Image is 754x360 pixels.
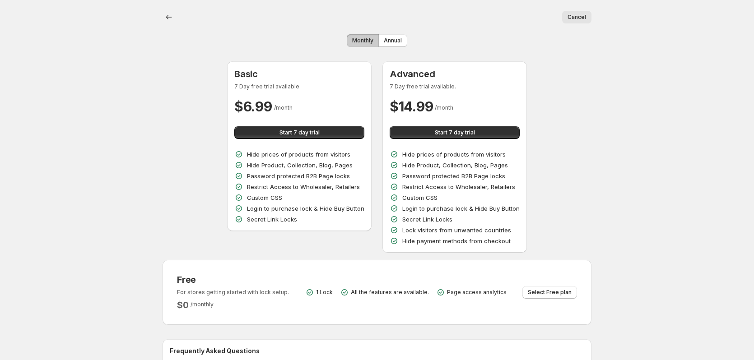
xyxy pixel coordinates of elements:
p: All the features are available. [351,289,429,296]
span: Select Free plan [528,289,572,296]
p: Hide payment methods from checkout [402,236,511,245]
button: Cancel [562,11,591,23]
h2: $ 6.99 [234,97,272,115]
span: Cancel [568,14,586,21]
button: Start 7 day trial [390,126,520,139]
button: Start 7 day trial [234,126,364,139]
p: Custom CSS [402,193,438,202]
p: Restrict Access to Wholesaler, Retailers [247,182,360,191]
span: Monthly [352,37,373,44]
p: 1 Lock [316,289,333,296]
h2: Frequently Asked Questions [170,346,584,355]
p: 7 Day free trial available. [234,83,364,90]
button: Annual [378,34,407,47]
h2: $ 14.99 [390,97,433,115]
span: / month [274,104,293,111]
button: back [163,11,175,23]
h3: Free [177,274,289,285]
span: / monthly [191,301,214,308]
span: Start 7 day trial [279,129,320,136]
p: Hide Product, Collection, Blog, Pages [247,161,353,170]
p: Page access analytics [447,289,507,296]
p: Hide prices of products from visitors [402,150,506,159]
p: Login to purchase lock & Hide Buy Button [247,204,364,213]
p: Login to purchase lock & Hide Buy Button [402,204,520,213]
p: Secret Link Locks [402,215,452,224]
p: Password protected B2B Page locks [402,171,505,180]
p: Lock visitors from unwanted countries [402,226,511,235]
span: / month [435,104,453,111]
h3: Basic [234,69,364,79]
span: Annual [384,37,402,44]
p: Restrict Access to Wholesaler, Retailers [402,182,515,191]
p: Secret Link Locks [247,215,297,224]
p: Hide Product, Collection, Blog, Pages [402,161,508,170]
button: Select Free plan [522,286,577,299]
p: 7 Day free trial available. [390,83,520,90]
button: Monthly [347,34,379,47]
h3: Advanced [390,69,520,79]
p: Password protected B2B Page locks [247,171,350,180]
p: Hide prices of products from visitors [247,150,350,159]
span: Start 7 day trial [435,129,475,136]
h2: $ 0 [177,300,189,310]
p: For stores getting started with lock setup. [177,289,289,296]
p: Custom CSS [247,193,282,202]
